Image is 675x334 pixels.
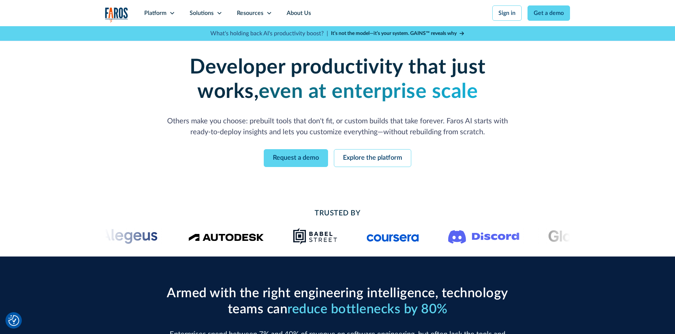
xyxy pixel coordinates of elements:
h2: Trusted By [163,208,512,219]
p: Others make you choose: prebuilt tools that don't fit, or custom builds that take forever. Faros ... [163,116,512,138]
img: Logo of the communication platform Discord. [448,228,520,244]
a: Get a demo [528,5,570,21]
img: Revisit consent button [8,315,19,326]
button: Cookie Settings [8,315,19,326]
a: Sign in [492,5,522,21]
img: Babel Street logo png [293,227,338,245]
a: Explore the platform [334,149,411,167]
img: Logo of the analytics and reporting company Faros. [105,7,128,22]
h2: Armed with the right engineering intelligence, technology teams can [163,286,512,317]
a: Request a demo [264,149,328,167]
a: home [105,7,128,22]
img: Logo of the design software company Autodesk. [189,231,264,241]
img: Logo of the online learning platform Coursera. [367,230,419,242]
p: What's holding back AI's productivity boost? | [210,29,328,38]
span: reduce bottlenecks by 80% [287,303,448,316]
strong: It’s not the model—it’s your system. GAINS™ reveals why [331,31,457,36]
strong: Developer productivity that just works, [190,57,486,102]
a: It’s not the model—it’s your system. GAINS™ reveals why [331,30,465,37]
div: Platform [144,9,166,17]
div: Resources [237,9,263,17]
div: Solutions [190,9,214,17]
strong: even at enterprise scale [259,81,478,102]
